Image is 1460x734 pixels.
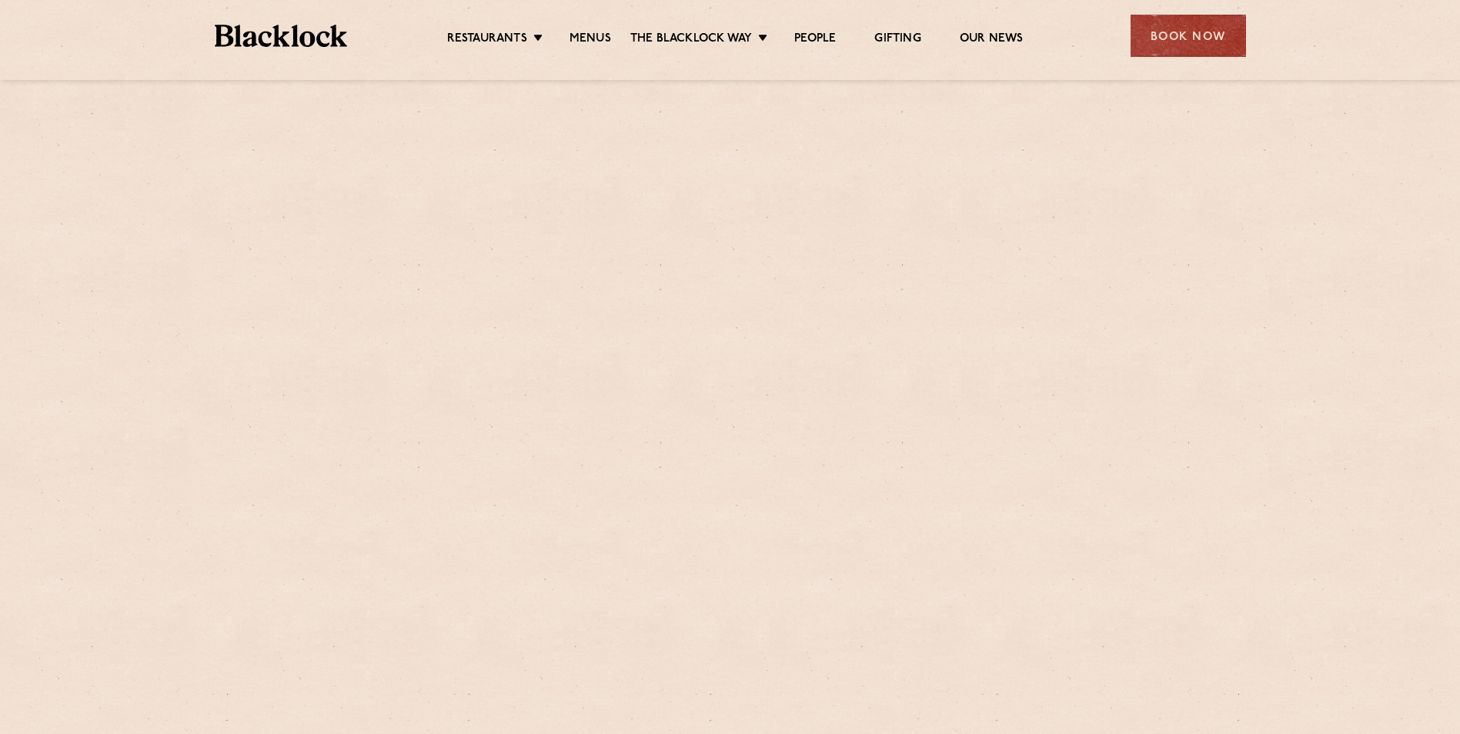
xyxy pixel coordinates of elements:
[874,32,920,48] a: Gifting
[215,25,348,47] img: BL_Textured_Logo-footer-cropped.svg
[447,32,527,48] a: Restaurants
[1131,15,1246,57] div: Book Now
[960,32,1024,48] a: Our News
[630,32,752,48] a: The Blacklock Way
[794,32,836,48] a: People
[570,32,611,48] a: Menus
